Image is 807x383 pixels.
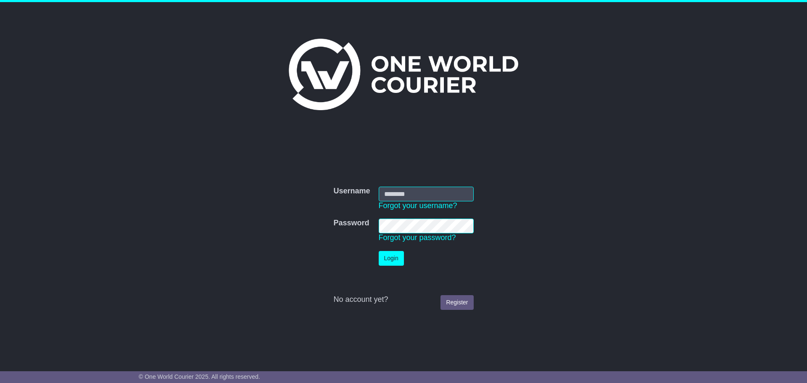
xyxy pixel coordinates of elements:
label: Password [333,219,369,228]
label: Username [333,187,370,196]
div: No account yet? [333,295,473,304]
button: Login [379,251,404,266]
a: Register [440,295,473,310]
a: Forgot your username? [379,201,457,210]
img: One World [289,39,518,110]
span: © One World Courier 2025. All rights reserved. [139,373,260,380]
a: Forgot your password? [379,233,456,242]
